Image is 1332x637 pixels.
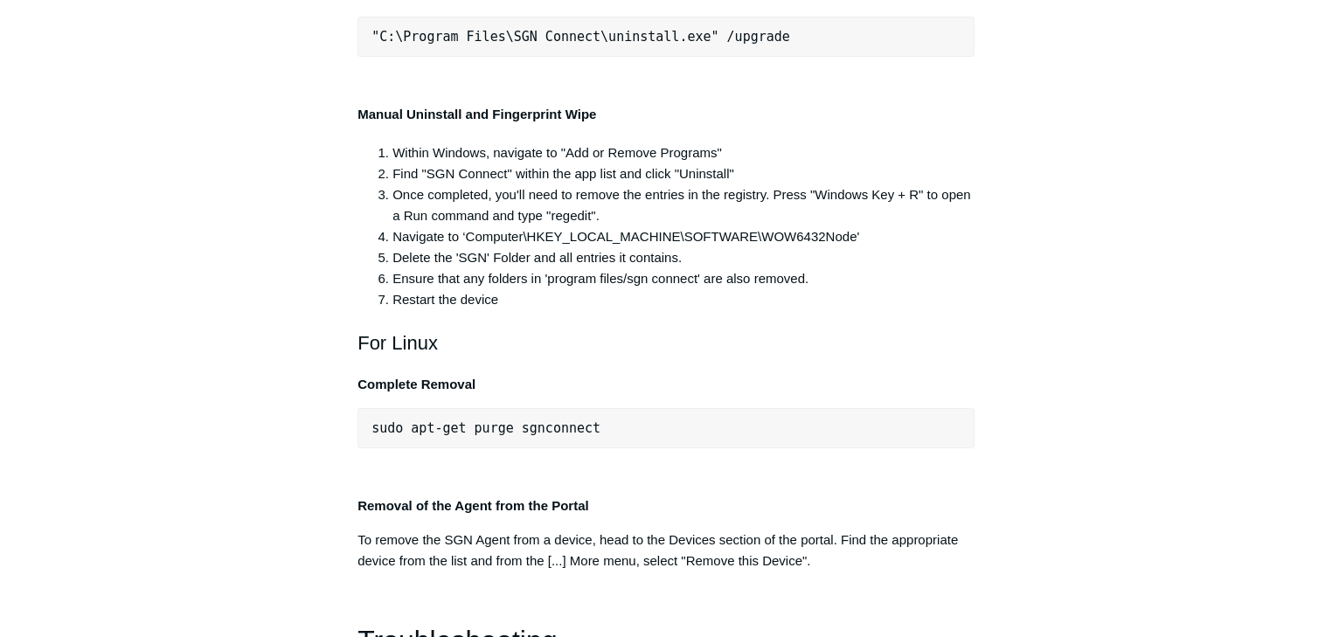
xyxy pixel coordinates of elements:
[392,289,975,310] li: Restart the device
[357,107,596,121] strong: Manual Uninstall and Fingerprint Wipe
[392,163,975,184] li: Find "SGN Connect" within the app list and click "Uninstall"
[357,532,958,568] span: To remove the SGN Agent from a device, head to the Devices section of the portal. Find the approp...
[392,142,975,163] li: Within Windows, navigate to "Add or Remove Programs"
[357,328,975,358] h2: For Linux
[392,226,975,247] li: Navigate to ‘Computer\HKEY_LOCAL_MACHINE\SOFTWARE\WOW6432Node'
[392,268,975,289] li: Ensure that any folders in 'program files/sgn connect' are also removed.
[392,247,975,268] li: Delete the 'SGN' Folder and all entries it contains.
[357,408,975,448] pre: sudo apt-get purge sgnconnect
[357,377,475,391] strong: Complete Removal
[357,498,588,513] strong: Removal of the Agent from the Portal
[392,184,975,226] li: Once completed, you'll need to remove the entries in the registry. Press "Windows Key + R" to ope...
[371,29,790,45] span: "C:\Program Files\SGN Connect\uninstall.exe" /upgrade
